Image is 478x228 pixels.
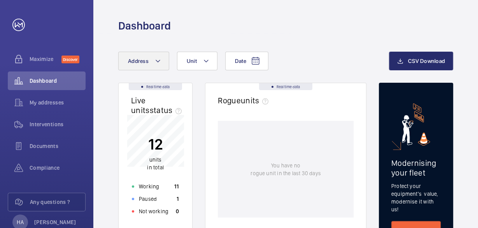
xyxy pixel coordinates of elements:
[177,52,217,70] button: Unit
[131,96,185,115] h2: Live units
[259,83,312,90] div: Real time data
[241,96,272,105] span: units
[34,218,76,226] p: [PERSON_NAME]
[30,120,86,128] span: Interventions
[139,183,159,190] p: Working
[225,52,268,70] button: Date
[174,183,179,190] p: 11
[17,218,23,226] p: HA
[149,157,162,163] span: units
[218,96,271,105] h2: Rogue
[250,162,320,177] p: You have no rogue unit in the last 30 days
[30,164,86,172] span: Compliance
[30,77,86,85] span: Dashboard
[30,142,86,150] span: Documents
[128,58,149,64] span: Address
[30,55,61,63] span: Maximize
[150,105,185,115] span: status
[30,99,86,106] span: My addresses
[176,207,179,215] p: 0
[139,195,157,203] p: Paused
[129,83,182,90] div: Real time data
[118,19,171,33] h1: Dashboard
[391,158,441,178] h2: Modernising your fleet
[391,182,441,213] p: Protect your equipment's value, modernise it with us!
[389,52,453,70] button: CSV Download
[118,52,169,70] button: Address
[177,195,179,203] p: 1
[139,207,168,215] p: Not working
[61,56,79,63] span: Discover
[187,58,197,64] span: Unit
[30,198,85,206] span: Any questions ?
[235,58,246,64] span: Date
[147,156,163,171] p: in total
[402,103,430,146] img: marketing-card.svg
[408,58,445,64] span: CSV Download
[147,134,163,154] p: 12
